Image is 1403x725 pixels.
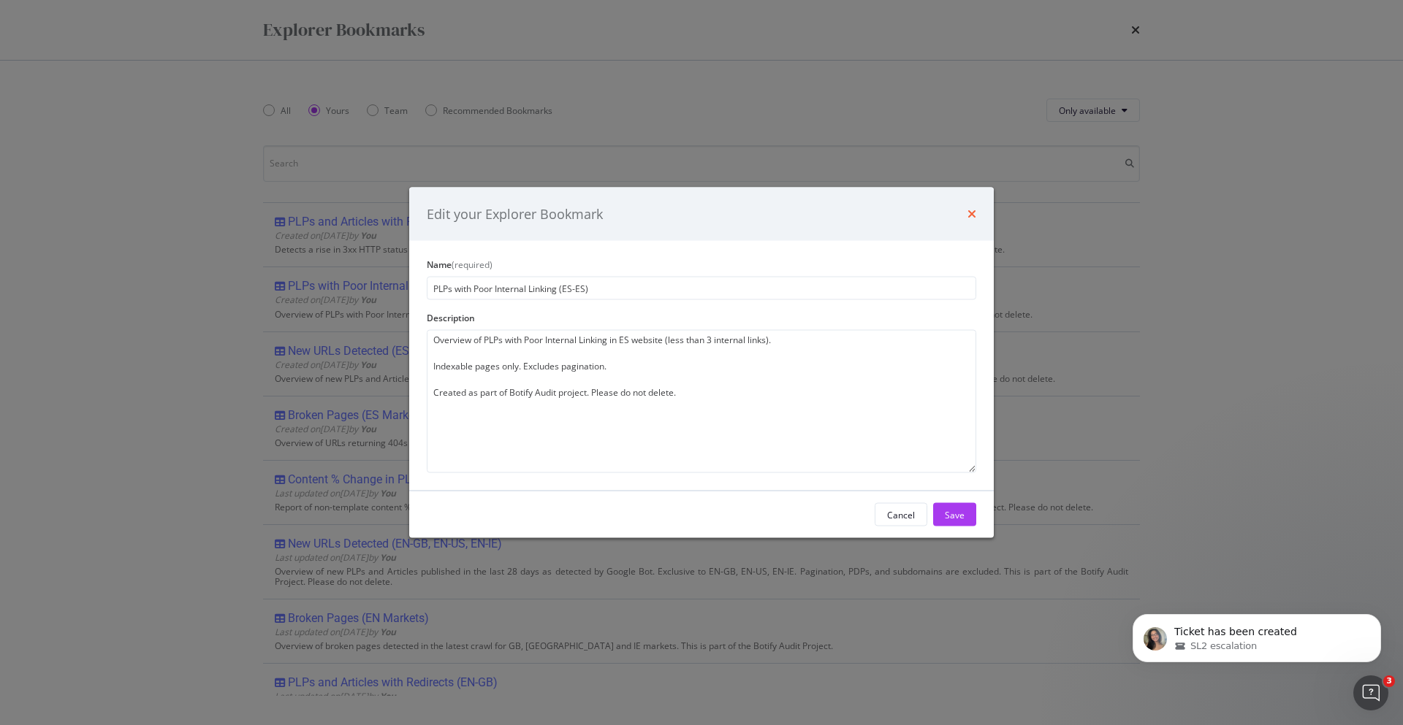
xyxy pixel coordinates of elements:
div: Cancel [887,508,915,521]
div: modal [409,187,994,538]
textarea: Overview of PLPs with Poor Internal Linking in ES website (less than 3 internal links). Indexable... [427,330,976,473]
span: 3 [1383,675,1395,687]
button: Save [933,503,976,526]
input: Enter a name [427,277,976,300]
div: Description [427,312,976,324]
div: Save [945,508,965,521]
div: times [967,204,976,223]
span: (required) [452,258,493,271]
span: Name [427,258,452,271]
iframe: Intercom live chat [1353,675,1388,710]
iframe: Intercom notifications message [1111,583,1403,686]
div: Edit your Explorer Bookmark [427,204,603,223]
button: Cancel [875,503,927,526]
